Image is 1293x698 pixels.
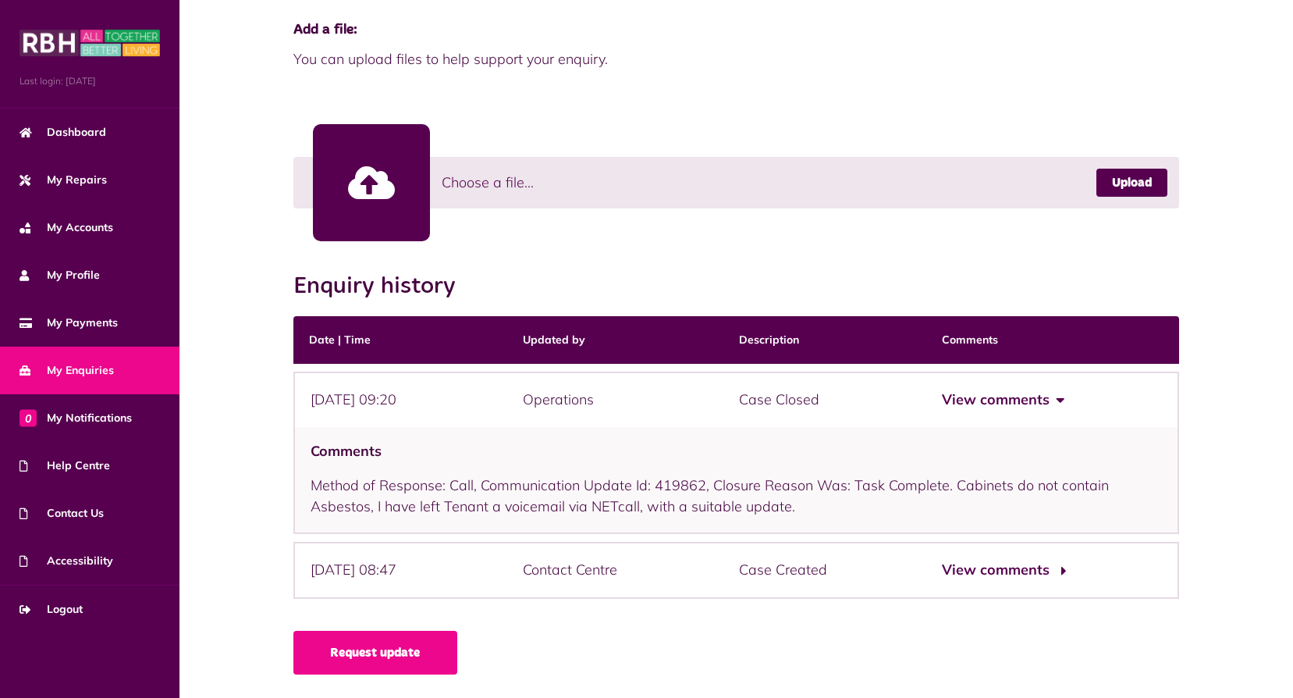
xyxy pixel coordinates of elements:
div: [DATE] 09:20 [293,372,508,429]
span: Add a file: [293,20,1180,41]
a: Request update [293,631,457,675]
button: View comments [942,559,1063,582]
h2: Enquiry history [293,272,471,301]
th: Comments [926,316,1180,364]
span: You can upload files to help support your enquiry. [293,48,1180,69]
img: MyRBH [20,27,160,59]
span: Choose a file... [442,172,534,193]
a: Upload [1096,169,1167,197]
span: Logout [20,601,83,618]
div: Operations [507,372,723,429]
span: My Profile [20,267,100,283]
div: Contact Centre [507,542,723,599]
span: My Enquiries [20,362,114,379]
div: Case Created [723,542,925,599]
span: Help Centre [20,458,110,474]
th: Updated by [507,316,723,364]
h4: Comments [311,443,1163,460]
th: Description [723,316,925,364]
span: My Repairs [20,172,107,188]
div: Case Closed [723,372,925,429]
span: My Notifications [20,410,132,426]
span: My Accounts [20,219,113,236]
span: Contact Us [20,505,104,522]
span: Last login: [DATE] [20,74,160,88]
span: My Payments [20,315,118,331]
div: Method of Response: Call, Communication Update Id: 419862, Closure Reason Was: Task Complete. Cab... [293,427,1180,535]
th: Date | Time [293,316,508,364]
span: 0 [20,409,37,426]
div: [DATE] 08:47 [293,542,508,599]
button: View comments [942,389,1063,411]
span: Accessibility [20,553,113,569]
span: Dashboard [20,124,106,141]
